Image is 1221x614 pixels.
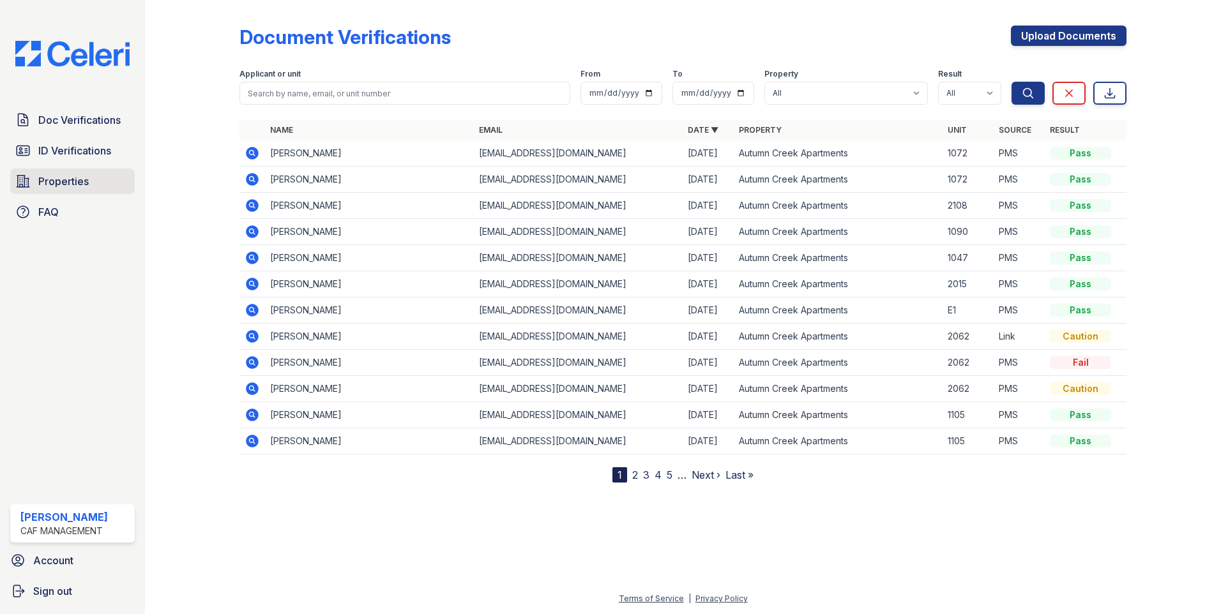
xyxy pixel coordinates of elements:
td: [EMAIL_ADDRESS][DOMAIN_NAME] [474,297,683,324]
label: Property [764,69,798,79]
a: Date ▼ [688,125,718,135]
td: PMS [994,219,1045,245]
div: 1 [612,467,627,483]
td: PMS [994,350,1045,376]
td: 2062 [943,376,994,402]
div: [PERSON_NAME] [20,509,108,525]
td: [PERSON_NAME] [265,140,474,167]
td: [EMAIL_ADDRESS][DOMAIN_NAME] [474,324,683,350]
td: 1047 [943,245,994,271]
div: | [688,594,691,603]
span: Sign out [33,583,72,599]
td: Autumn Creek Apartments [734,376,943,402]
td: [PERSON_NAME] [265,402,474,428]
a: Upload Documents [1011,26,1126,46]
span: Doc Verifications [38,112,121,128]
td: [PERSON_NAME] [265,297,474,324]
td: 1090 [943,219,994,245]
td: 1072 [943,140,994,167]
td: PMS [994,402,1045,428]
td: Autumn Creek Apartments [734,297,943,324]
div: Pass [1050,251,1111,264]
td: Autumn Creek Apartments [734,428,943,454]
td: 2108 [943,193,994,219]
a: Property [739,125,782,135]
a: Last » [725,468,754,481]
td: [DATE] [683,402,734,428]
a: FAQ [10,199,135,225]
div: Pass [1050,199,1111,212]
span: … [678,467,686,483]
td: [EMAIL_ADDRESS][DOMAIN_NAME] [474,402,683,428]
a: Sign out [5,578,140,604]
a: Next › [692,468,720,481]
td: Autumn Creek Apartments [734,271,943,297]
a: Doc Verifications [10,107,135,133]
td: [EMAIL_ADDRESS][DOMAIN_NAME] [474,271,683,297]
td: Autumn Creek Apartments [734,193,943,219]
td: Autumn Creek Apartments [734,140,943,167]
span: ID Verifications [38,143,111,158]
a: Email [479,125,503,135]
a: Unit [948,125,967,135]
a: 5 [667,468,672,481]
a: Terms of Service [619,594,684,603]
td: Autumn Creek Apartments [734,167,943,193]
td: PMS [994,271,1045,297]
td: [PERSON_NAME] [265,167,474,193]
td: 2015 [943,271,994,297]
td: [DATE] [683,428,734,454]
a: 4 [655,468,662,481]
td: [EMAIL_ADDRESS][DOMAIN_NAME] [474,167,683,193]
td: 1072 [943,167,994,193]
td: [DATE] [683,376,734,402]
a: Account [5,548,140,573]
td: [DATE] [683,140,734,167]
td: [EMAIL_ADDRESS][DOMAIN_NAME] [474,350,683,376]
td: [EMAIL_ADDRESS][DOMAIN_NAME] [474,193,683,219]
a: 2 [632,468,638,481]
div: Document Verifications [239,26,451,49]
td: [PERSON_NAME] [265,271,474,297]
label: Applicant or unit [239,69,301,79]
div: Pass [1050,147,1111,160]
label: To [672,69,683,79]
td: PMS [994,297,1045,324]
td: [EMAIL_ADDRESS][DOMAIN_NAME] [474,376,683,402]
div: Fail [1050,356,1111,369]
td: [EMAIL_ADDRESS][DOMAIN_NAME] [474,140,683,167]
td: Link [994,324,1045,350]
a: Source [999,125,1031,135]
td: [DATE] [683,245,734,271]
td: Autumn Creek Apartments [734,324,943,350]
td: PMS [994,167,1045,193]
td: 2062 [943,350,994,376]
a: Name [270,125,293,135]
div: Caution [1050,330,1111,343]
td: 1105 [943,428,994,454]
a: ID Verifications [10,138,135,163]
td: PMS [994,428,1045,454]
td: Autumn Creek Apartments [734,350,943,376]
td: Autumn Creek Apartments [734,219,943,245]
div: Pass [1050,408,1111,421]
td: [DATE] [683,324,734,350]
td: [EMAIL_ADDRESS][DOMAIN_NAME] [474,219,683,245]
td: 2062 [943,324,994,350]
span: FAQ [38,204,59,220]
td: [EMAIL_ADDRESS][DOMAIN_NAME] [474,245,683,271]
img: CE_Logo_Blue-a8612792a0a2168367f1c8372b55b34899dd931a85d93a1a3d3e32e68fde9ad4.png [5,41,140,66]
span: Account [33,553,73,568]
span: Properties [38,174,89,189]
td: [PERSON_NAME] [265,324,474,350]
input: Search by name, email, or unit number [239,82,570,105]
td: [PERSON_NAME] [265,245,474,271]
a: 3 [643,468,649,481]
td: 1105 [943,402,994,428]
td: [DATE] [683,219,734,245]
div: Pass [1050,304,1111,317]
td: Autumn Creek Apartments [734,245,943,271]
td: PMS [994,140,1045,167]
div: Caution [1050,382,1111,395]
